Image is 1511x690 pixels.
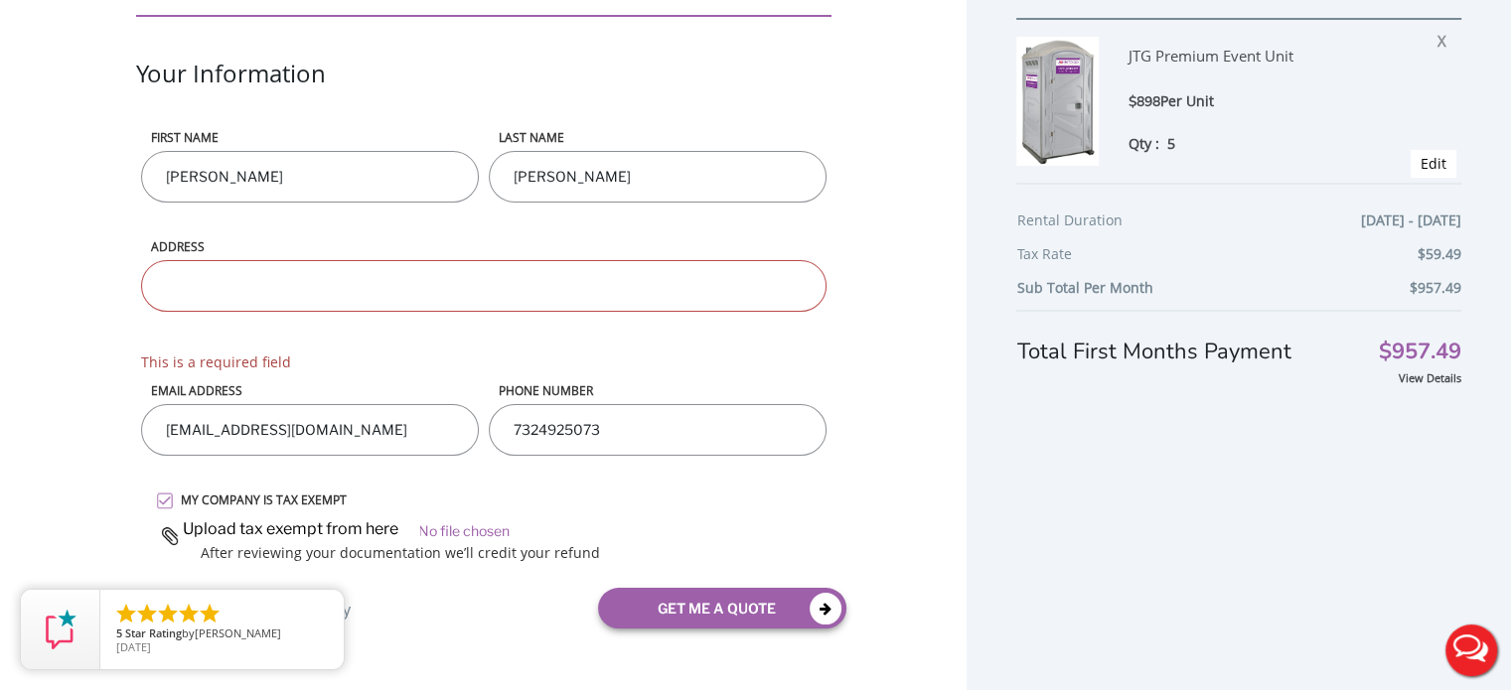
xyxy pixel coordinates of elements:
div: Your Information [136,57,831,129]
li:  [198,602,222,625]
label: LAST NAME [489,129,827,146]
label: First name [141,129,479,146]
img: paperclip.png.webp [161,527,179,545]
span: 5 [116,625,122,640]
a: Edit [1421,154,1446,173]
span: $957.49 [1379,342,1461,362]
span: [DATE] - [DATE] [1361,208,1461,232]
div: Tax Rate [1016,242,1461,276]
div: Total First Months Payment [1016,310,1461,367]
div: Qty : [1129,133,1419,154]
a: View Details [1399,370,1461,385]
span: Per Unit [1160,91,1214,110]
b: Sub Total Per Month [1016,278,1152,297]
li:  [135,602,159,625]
span: X [1437,25,1456,51]
span: 5 [1167,134,1175,153]
li:  [156,602,180,625]
span: [DATE] [116,639,151,654]
div: JTG Premium Event Unit [1129,37,1419,90]
li:  [177,602,201,625]
p: After reviewing your documentation we’ll credit your refund [201,543,831,563]
b: $957.49 [1410,278,1461,297]
button: Live Chat [1432,611,1511,690]
span: [PERSON_NAME] [195,625,281,640]
a: Quote another Porta Potty [136,589,351,621]
label: Email address [141,382,479,399]
span: $59.49 [1418,242,1461,266]
div: Rental Duration [1016,208,1461,242]
span: This is a required field [141,352,827,372]
label: phone number [489,382,827,399]
img: Review Rating [41,610,80,649]
li:  [114,602,138,625]
span: by [116,627,328,641]
div: $898 [1129,90,1419,113]
button: get me a quote [598,588,846,628]
label: MY COMPANY IS TAX EXEMPT [171,491,831,508]
span: Star Rating [125,625,182,640]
